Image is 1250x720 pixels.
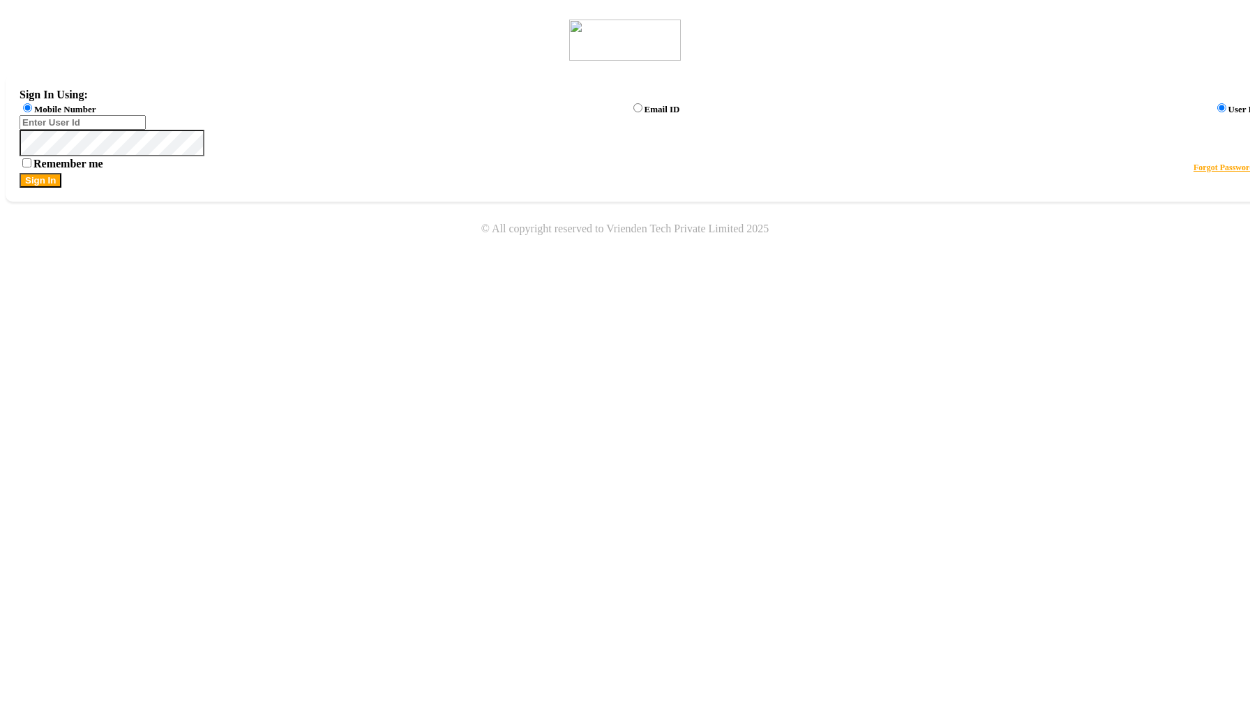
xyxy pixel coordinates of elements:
[34,104,96,114] label: Mobile Number
[569,20,681,61] img: logo1.svg
[6,223,1244,235] div: © All copyright reserved to Vrienden Tech Private Limited 2025
[20,130,204,156] input: Username
[20,89,88,100] label: Sign In Using:
[20,158,103,170] label: Remember me
[20,115,146,130] input: Username
[645,104,680,114] label: Email ID
[20,173,61,188] button: Sign In
[22,158,31,167] input: Remember me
